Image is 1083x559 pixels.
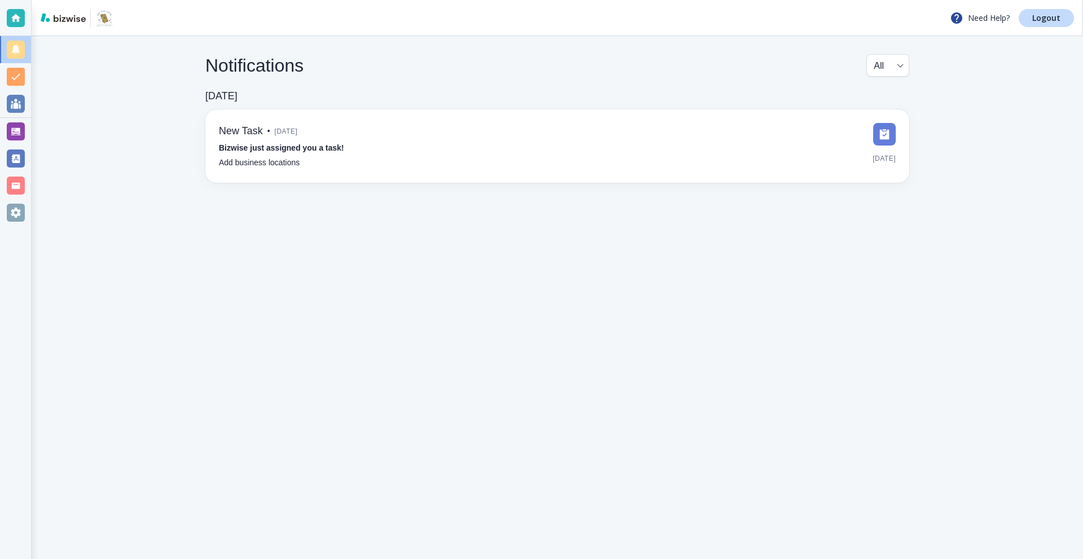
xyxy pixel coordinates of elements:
h4: Notifications [205,55,303,76]
p: Logout [1032,14,1060,22]
span: [DATE] [275,123,298,140]
img: bizwise [41,13,86,22]
span: [DATE] [873,150,896,167]
a: New Task•[DATE]Bizwise just assigned you a task!Add business locations[DATE] [205,109,909,183]
h6: [DATE] [205,90,237,103]
a: Logout [1019,9,1074,27]
h6: New Task [219,125,263,138]
p: Need Help? [950,11,1010,25]
div: All [874,55,902,76]
img: Nic Nac Nook [95,9,113,27]
p: Add business locations [219,157,300,169]
img: DashboardSidebarTasks.svg [873,123,896,146]
p: • [267,125,270,138]
strong: Bizwise just assigned you a task! [219,143,344,152]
